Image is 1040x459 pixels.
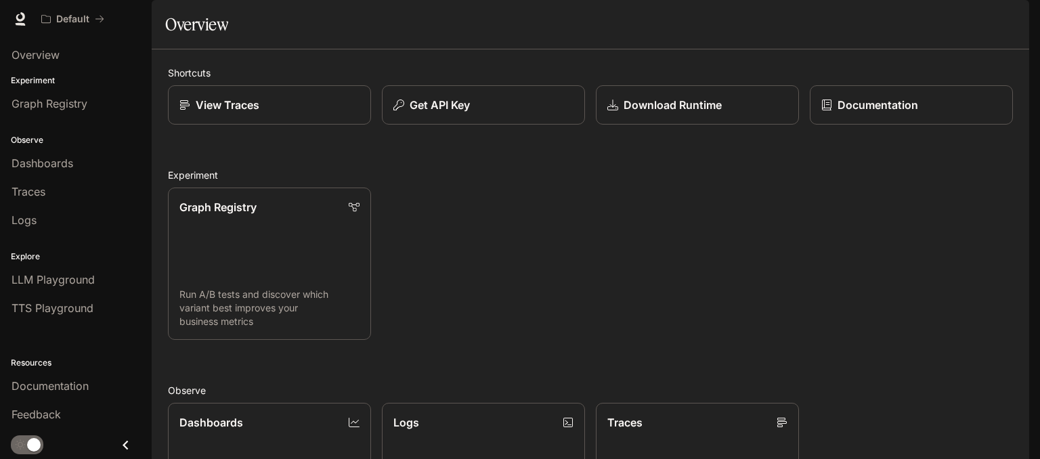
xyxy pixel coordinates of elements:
[382,85,585,125] button: Get API Key
[168,168,1013,182] h2: Experiment
[179,414,243,431] p: Dashboards
[838,97,918,113] p: Documentation
[56,14,89,25] p: Default
[624,97,722,113] p: Download Runtime
[179,288,360,328] p: Run A/B tests and discover which variant best improves your business metrics
[196,97,259,113] p: View Traces
[596,85,799,125] a: Download Runtime
[35,5,110,32] button: All workspaces
[410,97,470,113] p: Get API Key
[393,414,419,431] p: Logs
[165,11,228,38] h1: Overview
[168,66,1013,80] h2: Shortcuts
[179,199,257,215] p: Graph Registry
[607,414,643,431] p: Traces
[168,383,1013,397] h2: Observe
[168,85,371,125] a: View Traces
[168,188,371,340] a: Graph RegistryRun A/B tests and discover which variant best improves your business metrics
[810,85,1013,125] a: Documentation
